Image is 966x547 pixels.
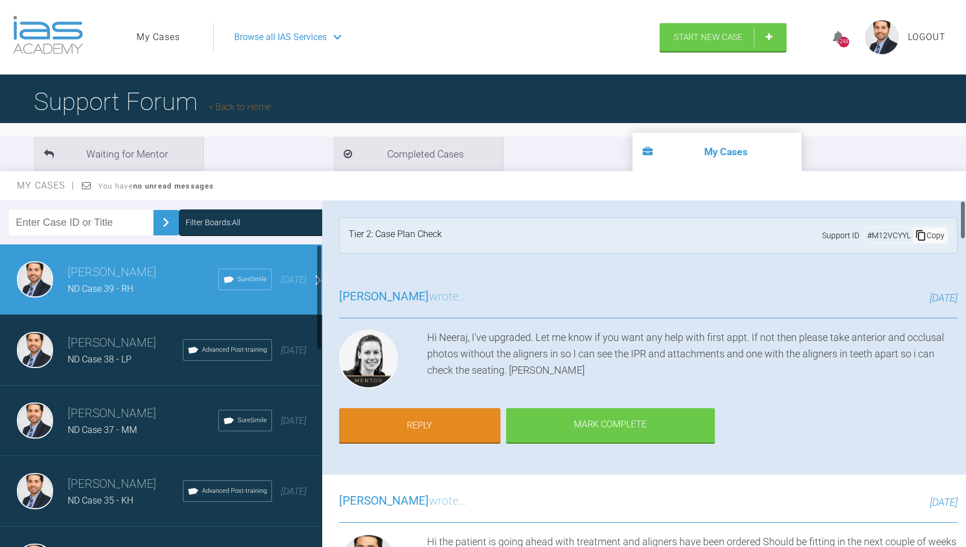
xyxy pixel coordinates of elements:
span: [DATE] [930,292,958,304]
div: 244 [838,37,849,47]
a: Start New Case [660,23,787,51]
li: Waiting for Mentor [34,137,203,171]
a: Logout [908,30,946,45]
img: Neeraj Diddee [17,402,53,439]
span: You have [98,182,214,190]
h3: [PERSON_NAME] [68,404,218,423]
h3: wrote... [339,287,467,307]
h3: [PERSON_NAME] [68,334,183,353]
img: profile.png [865,20,899,54]
div: Filter Boards: All [186,216,240,229]
h3: [PERSON_NAME] [68,475,183,494]
div: Copy [913,228,947,243]
span: Browse all IAS Services [234,30,327,45]
a: My Cases [137,30,180,45]
span: ND Case 39 - RH [68,283,133,294]
a: Reply [339,408,500,443]
span: [PERSON_NAME] [339,290,429,303]
a: Back to Home [209,102,271,112]
span: ND Case 37 - MM [68,425,137,435]
div: Mark Complete [506,408,715,443]
span: [PERSON_NAME] [339,494,429,507]
h3: wrote... [339,492,467,511]
strong: no unread messages [133,182,214,190]
span: ND Case 35 - KH [68,495,133,506]
div: # M12VCYYL [865,229,913,242]
span: My Cases [17,180,75,191]
img: Neeraj Diddee [17,261,53,297]
img: Neeraj Diddee [17,473,53,509]
span: Advanced Post-training [202,345,267,355]
input: Enter Case ID or Title [9,210,153,235]
span: [DATE] [281,486,306,497]
span: Support ID [822,229,859,242]
span: SureSmile [238,415,267,426]
div: Hi Neeraj, I've upgraded. Let me know if you want any help with first appt. If not then please ta... [427,330,958,393]
img: logo-light.3e3ef733.png [13,16,83,54]
span: [DATE] [281,274,306,285]
span: [DATE] [281,415,306,426]
div: Tier 2: Case Plan Check [349,227,442,244]
span: Advanced Post-training [202,486,267,496]
span: ND Case 38 - LP [68,354,131,365]
span: [DATE] [930,496,958,508]
h1: Support Forum [34,82,271,121]
img: Neeraj Diddee [17,332,53,368]
span: [DATE] [281,345,306,356]
h3: [PERSON_NAME] [68,263,218,282]
li: Completed Cases [333,137,503,171]
li: My Cases [633,133,802,171]
img: Kelly Toft [339,330,398,388]
img: chevronRight.28bd32b0.svg [157,213,175,231]
span: Start New Case [674,32,743,42]
span: SureSmile [238,274,267,285]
